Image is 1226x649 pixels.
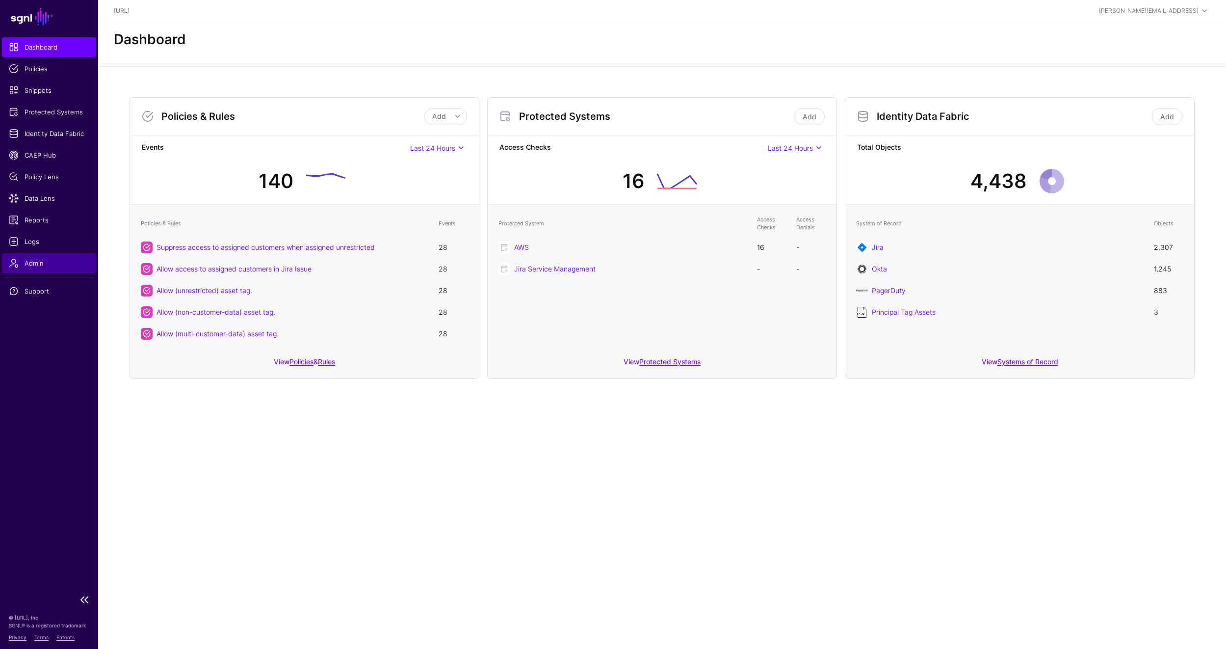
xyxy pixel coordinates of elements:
[872,265,887,273] a: Okta
[142,142,410,154] strong: Events
[1099,6,1199,15] div: [PERSON_NAME][EMAIL_ADDRESS]
[434,280,473,301] td: 28
[1149,301,1188,323] td: 3
[434,258,473,280] td: 28
[434,301,473,323] td: 28
[1149,237,1188,258] td: 2,307
[410,144,455,152] span: Last 24 Hours
[872,243,884,251] a: Jira
[856,285,868,297] img: svg+xml;base64,PHN2ZyB3aWR0aD0iOTc1IiBoZWlnaHQ9IjIwMCIgdmlld0JveD0iMCAwIDk3NSAyMDAiIGZpbGw9Im5vbm...
[2,59,96,79] a: Policies
[488,351,836,379] div: View
[9,85,89,95] span: Snippets
[9,258,89,268] span: Admin
[2,81,96,100] a: Snippets
[34,634,49,640] a: Terms
[157,329,279,338] a: Allow (multi-customer-data) asset tag.
[2,37,96,57] a: Dashboard
[514,243,529,251] a: AWS
[432,112,446,120] span: Add
[499,142,768,154] strong: Access Checks
[519,110,792,122] h3: Protected Systems
[2,124,96,143] a: Identity Data Fabric
[6,6,92,27] a: SGNL
[872,286,906,295] a: PagerDuty
[768,144,813,152] span: Last 24 Hours
[872,308,936,316] a: Principal Tag Assets
[289,357,313,366] a: Policies
[2,102,96,122] a: Protected Systems
[856,306,868,318] img: svg+xml;base64,PD94bWwgdmVyc2lvbj0iMS4wIiBlbmNvZGluZz0idXRmLTgiPz48IS0tIFVwbG9hZGVkIHRvOiBTVkcgUm...
[434,211,473,237] th: Events
[877,110,1150,122] h3: Identity Data Fabric
[857,142,1182,154] strong: Total Objects
[157,265,312,273] a: Allow access to assigned customers in Jira Issue
[9,107,89,117] span: Protected Systems
[130,351,479,379] div: View &
[851,211,1149,237] th: System of Record
[9,237,89,246] span: Logs
[114,31,186,48] h2: Dashboard
[514,265,596,273] a: Jira Service Management
[623,166,645,196] div: 16
[9,64,89,74] span: Policies
[157,286,252,295] a: Allow (unrestricted) asset tag.
[791,211,831,237] th: Access Denials
[9,129,89,138] span: Identity Data Fabric
[9,215,89,225] span: Reports
[161,110,424,122] h3: Policies & Rules
[9,193,89,203] span: Data Lens
[9,172,89,182] span: Policy Lens
[856,242,868,253] img: svg+xml;base64,PHN2ZyB3aWR0aD0iNjQiIGhlaWdodD0iNjQiIHZpZXdCb3g9IjAgMCA2NCA2NCIgZmlsbD0ibm9uZSIgeG...
[9,150,89,160] span: CAEP Hub
[136,211,434,237] th: Policies & Rules
[494,211,752,237] th: Protected System
[2,253,96,273] a: Admin
[1149,280,1188,301] td: 883
[752,237,791,258] td: 16
[2,189,96,208] a: Data Lens
[434,323,473,345] td: 28
[752,211,791,237] th: Access Checks
[1149,211,1188,237] th: Objects
[2,210,96,230] a: Reports
[2,167,96,187] a: Policy Lens
[259,166,293,196] div: 140
[752,258,791,280] td: -
[114,7,130,14] a: [URL]
[9,614,89,622] p: © [URL], Inc
[9,634,26,640] a: Privacy
[791,237,831,258] td: -
[9,622,89,629] p: SGNL® is a registered trademark
[856,263,868,275] img: svg+xml;base64,PHN2ZyB3aWR0aD0iNjQiIGhlaWdodD0iNjQiIHZpZXdCb3g9IjAgMCA2NCA2NCIgZmlsbD0ibm9uZSIgeG...
[9,286,89,296] span: Support
[997,357,1058,366] a: Systems of Record
[2,232,96,251] a: Logs
[639,357,701,366] a: Protected Systems
[845,351,1194,379] div: View
[56,634,75,640] a: Patents
[1152,108,1182,125] a: Add
[318,357,335,366] a: Rules
[157,308,275,316] a: Allow (non-customer-data) asset tag.
[1149,258,1188,280] td: 1,245
[2,145,96,165] a: CAEP Hub
[970,166,1027,196] div: 4,438
[157,243,375,251] a: Suppress access to assigned customers when assigned unrestricted
[794,108,825,125] a: Add
[9,42,89,52] span: Dashboard
[791,258,831,280] td: -
[434,237,473,258] td: 28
